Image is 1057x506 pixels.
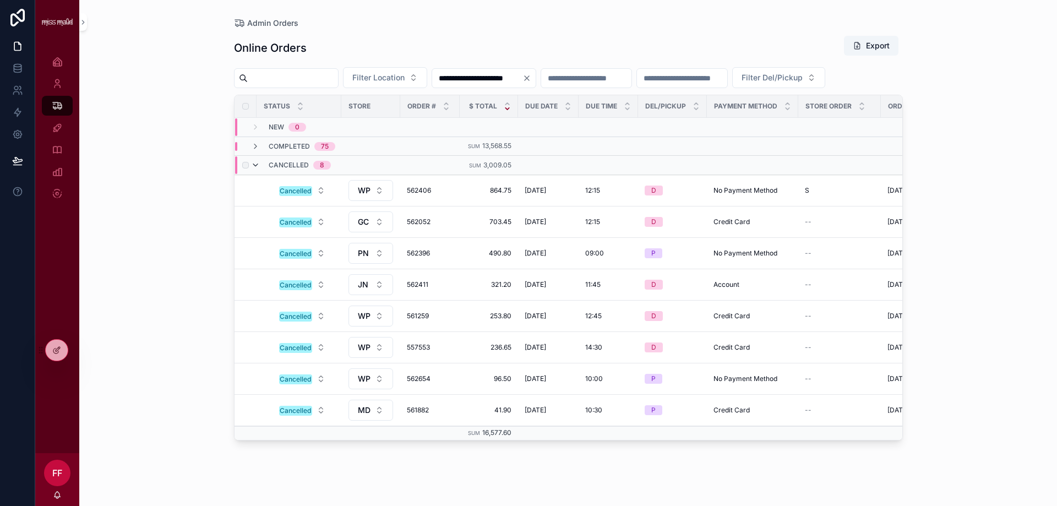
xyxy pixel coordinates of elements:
a: 703.45 [466,217,511,226]
span: [DATE] 11:30 am [887,312,938,320]
span: -- [805,217,811,226]
span: Credit Card [713,312,750,320]
small: Sum [469,162,481,168]
div: scrollable content [35,44,79,218]
span: Credit Card [713,217,750,226]
a: -- [805,312,874,320]
div: 0 [295,123,299,132]
div: Cancelled [280,280,311,290]
span: -- [805,249,811,258]
a: Select Button [348,305,394,327]
small: Sum [468,430,480,436]
a: -- [805,280,874,289]
a: 236.65 [466,343,511,352]
span: 12:45 [585,312,602,320]
a: Select Button [348,274,394,296]
a: -- [805,374,874,383]
span: [DATE] [525,217,546,226]
span: WP [358,185,371,196]
small: Sum [468,143,480,149]
span: 557553 [407,343,453,352]
span: 09:00 [585,249,604,258]
span: Account [713,280,739,289]
span: No Payment Method [713,374,777,383]
span: 10:00 [585,374,603,383]
span: [DATE] 10:54 am [887,280,939,289]
a: Credit Card [713,312,792,320]
span: Cancelled [269,161,309,170]
a: D [645,186,700,195]
a: D [645,342,700,352]
div: D [651,186,656,195]
div: Cancelled [280,186,311,196]
span: Del/Pickup [645,102,686,111]
a: 562654 [407,374,453,383]
a: S [805,186,874,195]
span: Payment Method [714,102,777,111]
a: 864.75 [466,186,511,195]
span: MD [358,405,371,416]
a: Select Button [348,242,394,264]
button: Select Button [270,212,334,232]
a: [DATE] 11:52 am [887,406,957,415]
a: 12:15 [585,186,631,195]
a: Select Button [270,337,335,358]
a: 10:00 [585,374,631,383]
a: 12:15 [585,217,631,226]
span: Store Order [805,102,852,111]
a: [DATE] 10:54 am [887,280,957,289]
a: [DATE] [525,343,572,352]
div: P [651,405,656,415]
button: Select Button [348,243,393,264]
a: Select Button [270,180,335,201]
a: 561259 [407,312,453,320]
span: Due Time [586,102,617,111]
a: [DATE] 10:30 am [887,186,957,195]
span: FF [52,466,62,480]
a: Select Button [348,211,394,233]
span: PN [358,248,369,259]
span: 321.20 [466,280,511,289]
span: Credit Card [713,406,750,415]
button: Select Button [348,306,393,327]
span: WP [358,342,371,353]
span: 12:15 [585,186,600,195]
a: -- [805,217,874,226]
button: Select Button [732,67,825,88]
button: Select Button [348,337,393,358]
span: [DATE] 9:54 am [887,249,936,258]
div: 75 [321,142,329,151]
a: [DATE] [525,280,572,289]
span: [DATE] 2:05 pm [887,374,936,383]
a: Select Button [348,336,394,358]
div: D [651,280,656,290]
span: No Payment Method [713,186,777,195]
a: 562406 [407,186,453,195]
a: 41.90 [466,406,511,415]
div: Cancelled [280,312,311,322]
span: Filter Del/Pickup [742,72,803,83]
span: New [269,123,284,132]
a: Credit Card [713,343,792,352]
img: App logo [42,18,73,26]
span: [DATE] [525,312,546,320]
div: Cancelled [280,343,311,353]
a: [DATE] [525,186,572,195]
button: Select Button [348,368,393,389]
a: 490.80 [466,249,511,258]
a: [DATE] 1:53 pm [887,343,957,352]
button: Select Button [270,338,334,357]
a: Select Button [270,400,335,421]
span: -- [805,280,811,289]
a: Select Button [348,179,394,202]
span: Credit Card [713,343,750,352]
span: S [805,186,809,195]
span: 16,577.60 [482,428,511,437]
span: Due Date [525,102,558,111]
a: No Payment Method [713,186,792,195]
a: [DATE] [525,374,572,383]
